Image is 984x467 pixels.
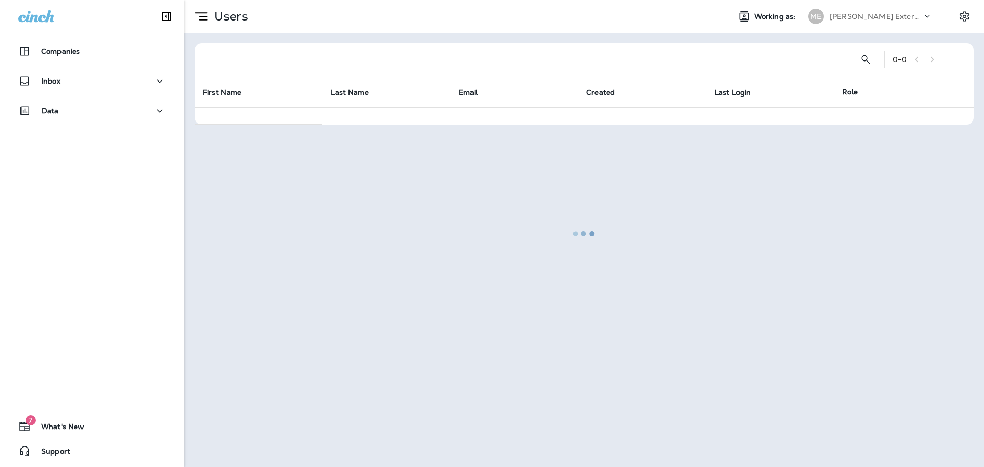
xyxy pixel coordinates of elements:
[10,71,174,91] button: Inbox
[10,100,174,121] button: Data
[10,441,174,461] button: Support
[26,415,36,425] span: 7
[31,422,84,435] span: What's New
[42,107,59,115] p: Data
[41,47,80,55] p: Companies
[10,416,174,437] button: 7What's New
[10,41,174,62] button: Companies
[31,447,70,459] span: Support
[152,6,181,27] button: Collapse Sidebar
[41,77,60,85] p: Inbox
